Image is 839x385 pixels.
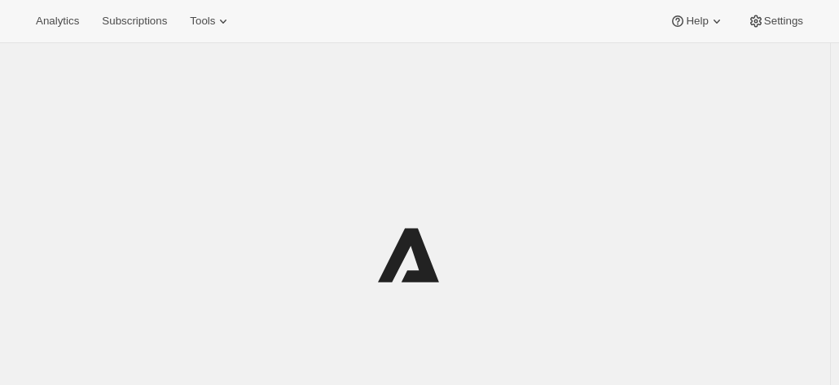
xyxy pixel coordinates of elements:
span: Analytics [36,15,79,28]
button: Analytics [26,10,89,33]
span: Subscriptions [102,15,167,28]
button: Subscriptions [92,10,177,33]
button: Help [660,10,734,33]
span: Tools [190,15,215,28]
button: Tools [180,10,241,33]
span: Settings [764,15,803,28]
span: Help [686,15,708,28]
button: Settings [738,10,813,33]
